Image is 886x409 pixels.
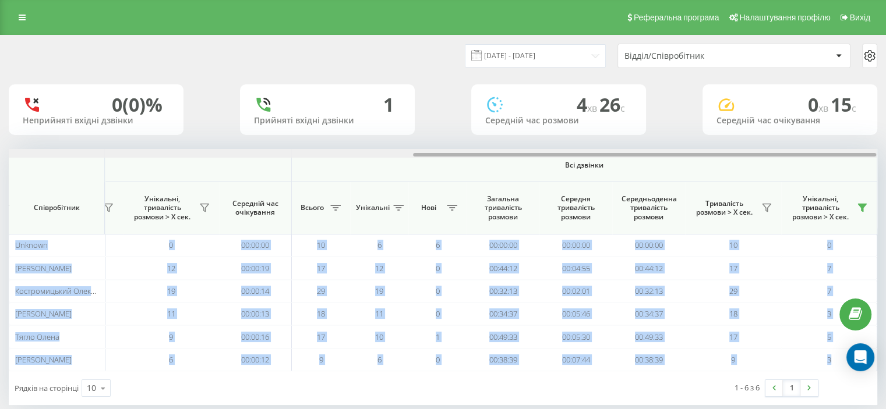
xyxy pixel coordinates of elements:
[317,286,325,296] span: 29
[731,354,735,365] span: 9
[129,194,196,222] span: Унікальні, тривалість розмови > Х сек.
[739,13,830,22] span: Налаштування профілю
[729,308,737,319] span: 18
[850,13,870,22] span: Вихід
[436,286,440,296] span: 0
[467,325,539,348] td: 00:49:33
[436,240,440,250] span: 6
[219,234,292,257] td: 00:00:00
[467,257,539,279] td: 00:44:12
[831,92,856,117] span: 15
[317,240,325,250] span: 10
[169,240,173,250] span: 0
[827,263,831,273] span: 7
[729,263,737,273] span: 17
[15,332,59,342] span: Тягло Олена
[375,332,383,342] span: 10
[377,240,382,250] span: 6
[612,325,685,348] td: 00:49:33
[612,280,685,303] td: 00:32:13
[612,234,685,257] td: 00:00:00
[691,199,758,217] span: Тривалість розмови > Х сек.
[254,116,401,126] div: Прийняті вхідні дзвінки
[539,348,612,371] td: 00:07:44
[375,263,383,273] span: 12
[414,203,443,212] span: Нові
[15,286,112,296] span: Костромицький Олександр
[485,116,632,126] div: Середній час розмови
[467,303,539,325] td: 00:34:37
[112,94,163,116] div: 0 (0)%
[219,257,292,279] td: 00:00:19
[735,382,760,393] div: 1 - 6 з 6
[621,194,676,222] span: Середньоденна тривалість розмови
[15,308,72,319] span: [PERSON_NAME]
[827,308,831,319] span: 3
[15,383,79,393] span: Рядків на сторінці
[624,51,764,61] div: Відділ/Співробітник
[319,354,323,365] span: 9
[377,354,382,365] span: 6
[167,286,175,296] span: 19
[599,92,625,117] span: 26
[729,332,737,342] span: 17
[827,286,831,296] span: 7
[577,92,599,117] span: 4
[15,354,72,365] span: [PERSON_NAME]
[219,280,292,303] td: 00:00:14
[298,203,327,212] span: Всього
[852,102,856,115] span: c
[548,194,603,222] span: Середня тривалість розмови
[317,308,325,319] span: 18
[467,348,539,371] td: 00:38:39
[356,203,390,212] span: Унікальні
[169,354,173,365] span: 6
[808,92,831,117] span: 0
[436,332,440,342] span: 1
[827,332,831,342] span: 5
[375,286,383,296] span: 19
[326,161,842,170] span: Всі дзвінки
[716,116,863,126] div: Середній час очікування
[620,102,625,115] span: c
[19,203,94,212] span: Співробітник
[23,116,170,126] div: Неприйняті вхідні дзвінки
[827,240,831,250] span: 0
[15,240,48,250] span: Unknown
[475,194,531,222] span: Загальна тривалість розмови
[827,354,831,365] span: 3
[787,194,853,222] span: Унікальні, тривалість розмови > Х сек.
[169,332,173,342] span: 9
[783,380,800,396] a: 1
[539,234,612,257] td: 00:00:00
[436,354,440,365] span: 0
[87,382,96,394] div: 10
[375,308,383,319] span: 11
[219,303,292,325] td: 00:00:13
[228,199,283,217] span: Середній час очікування
[219,325,292,348] td: 00:00:16
[539,280,612,303] td: 00:02:01
[846,343,874,371] div: Open Intercom Messenger
[167,263,175,273] span: 12
[436,308,440,319] span: 0
[467,234,539,257] td: 00:00:00
[15,263,72,273] span: [PERSON_NAME]
[167,308,175,319] span: 11
[612,303,685,325] td: 00:34:37
[729,240,737,250] span: 10
[818,102,831,115] span: хв
[634,13,719,22] span: Реферальна програма
[729,286,737,296] span: 29
[539,325,612,348] td: 00:05:30
[612,257,685,279] td: 00:44:12
[467,280,539,303] td: 00:32:13
[587,102,599,115] span: хв
[539,257,612,279] td: 00:04:55
[317,263,325,273] span: 17
[539,303,612,325] td: 00:05:46
[612,348,685,371] td: 00:38:39
[383,94,394,116] div: 1
[219,348,292,371] td: 00:00:12
[436,263,440,273] span: 0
